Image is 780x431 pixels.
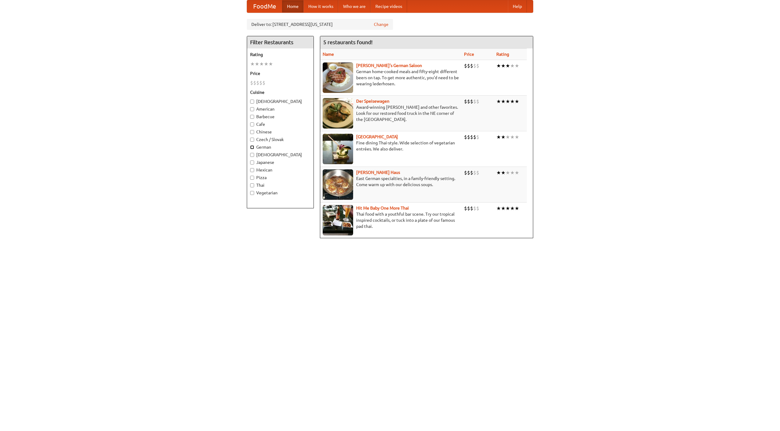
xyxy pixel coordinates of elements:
input: American [250,107,254,111]
b: [GEOGRAPHIC_DATA] [356,134,398,139]
li: ★ [515,205,519,212]
p: German home-cooked meals and fifty-eight different beers on tap. To get more authentic, you'd nee... [323,69,459,87]
li: $ [473,62,476,69]
label: American [250,106,310,112]
label: Pizza [250,175,310,181]
li: $ [259,79,262,86]
li: ★ [501,98,505,105]
label: [DEMOGRAPHIC_DATA] [250,98,310,104]
li: $ [464,98,467,105]
li: $ [476,62,479,69]
li: ★ [505,205,510,212]
li: $ [470,169,473,176]
a: Hit Me Baby One More Thai [356,206,409,210]
li: ★ [515,169,519,176]
li: $ [464,134,467,140]
div: Deliver to: [STREET_ADDRESS][US_STATE] [247,19,393,30]
li: ★ [496,134,501,140]
p: East German specialties, in a family-friendly setting. Come warm up with our delicious soups. [323,175,459,188]
input: Barbecue [250,115,254,119]
a: Name [323,52,334,57]
li: ★ [515,62,519,69]
input: Czech / Slovak [250,138,254,142]
label: Czech / Slovak [250,136,310,143]
li: ★ [496,205,501,212]
input: Cafe [250,122,254,126]
label: Mexican [250,167,310,173]
li: ★ [268,61,273,67]
input: [DEMOGRAPHIC_DATA] [250,100,254,104]
h5: Price [250,70,310,76]
li: ★ [515,134,519,140]
li: $ [476,205,479,212]
a: [PERSON_NAME]'s German Saloon [356,63,422,68]
a: FoodMe [247,0,282,12]
img: esthers.jpg [323,62,353,93]
a: Change [374,21,388,27]
h5: Rating [250,51,310,58]
li: ★ [505,134,510,140]
label: [DEMOGRAPHIC_DATA] [250,152,310,158]
li: ★ [505,62,510,69]
li: $ [467,169,470,176]
li: ★ [510,134,515,140]
li: $ [253,79,256,86]
li: ★ [510,205,515,212]
li: $ [470,134,473,140]
h5: Cuisine [250,89,310,95]
input: Japanese [250,161,254,164]
li: $ [467,134,470,140]
li: $ [467,205,470,212]
a: Help [508,0,527,12]
li: $ [464,62,467,69]
li: $ [473,134,476,140]
input: German [250,145,254,149]
li: ★ [505,98,510,105]
p: Award-winning [PERSON_NAME] and other favorites. Look for our restored food truck in the NE corne... [323,104,459,122]
label: Chinese [250,129,310,135]
li: ★ [501,169,505,176]
a: Rating [496,52,509,57]
label: Vegetarian [250,190,310,196]
li: $ [250,79,253,86]
p: Thai food with a youthful bar scene. Try our tropical inspired cocktails, or tuck into a plate of... [323,211,459,229]
input: Mexican [250,168,254,172]
ng-pluralize: 5 restaurants found! [323,39,373,45]
img: speisewagen.jpg [323,98,353,129]
label: German [250,144,310,150]
li: $ [470,205,473,212]
li: $ [464,205,467,212]
label: Thai [250,182,310,188]
input: Chinese [250,130,254,134]
li: ★ [255,61,259,67]
li: $ [476,98,479,105]
li: $ [464,169,467,176]
a: Price [464,52,474,57]
li: $ [256,79,259,86]
li: ★ [510,62,515,69]
input: Thai [250,183,254,187]
li: ★ [264,61,268,67]
a: Der Speisewagen [356,99,389,104]
li: ★ [501,205,505,212]
a: Home [282,0,303,12]
li: $ [473,205,476,212]
p: Fine dining Thai-style. Wide selection of vegetarian entrées. We also deliver. [323,140,459,152]
li: $ [470,62,473,69]
li: ★ [259,61,264,67]
li: $ [262,79,265,86]
li: $ [467,62,470,69]
img: kohlhaus.jpg [323,169,353,200]
img: babythai.jpg [323,205,353,235]
input: [DEMOGRAPHIC_DATA] [250,153,254,157]
input: Vegetarian [250,191,254,195]
a: How it works [303,0,338,12]
a: Who we are [338,0,370,12]
img: satay.jpg [323,134,353,164]
li: ★ [505,169,510,176]
input: Pizza [250,176,254,180]
li: $ [467,98,470,105]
